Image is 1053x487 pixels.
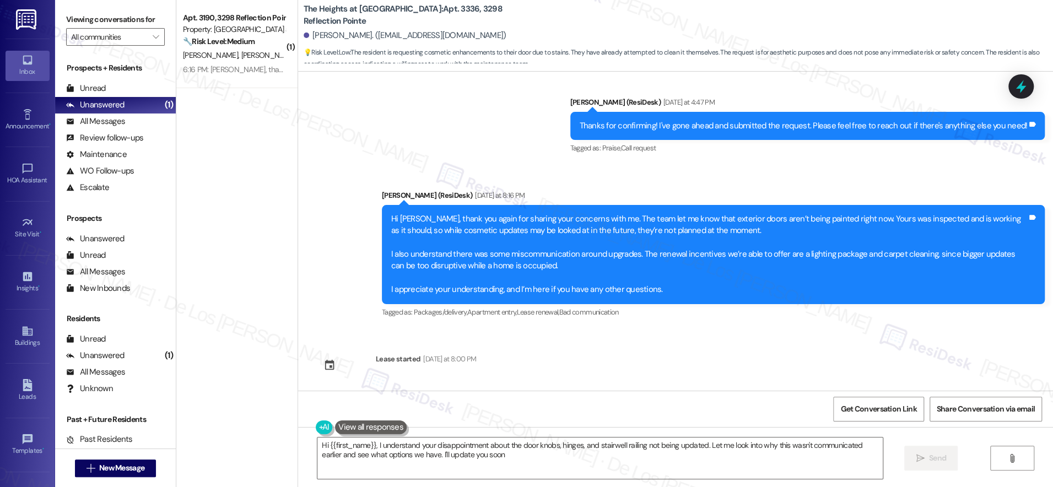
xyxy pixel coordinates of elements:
[621,143,656,153] span: Call request
[153,33,159,41] i: 
[6,430,50,459] a: Templates •
[1008,454,1016,463] i: 
[472,190,525,201] div: [DATE] at 8:16 PM
[304,30,506,41] div: [PERSON_NAME]. ([EMAIL_ADDRESS][DOMAIN_NAME])
[833,397,924,421] button: Get Conversation Link
[937,403,1035,415] span: Share Conversation via email
[66,366,125,378] div: All Messages
[42,445,44,453] span: •
[580,120,1028,132] div: Thanks for confirming! I've gone ahead and submitted the request. Please feel free to reach out i...
[391,213,1027,296] div: Hi [PERSON_NAME], thank you again for sharing your concerns with me. The team let me know that ex...
[49,121,51,128] span: •
[87,464,95,473] i: 
[916,454,924,463] i: 
[304,48,350,57] strong: 💡 Risk Level: Low
[66,99,125,111] div: Unanswered
[6,51,50,80] a: Inbox
[241,50,296,60] span: [PERSON_NAME]
[929,452,946,464] span: Send
[517,307,559,317] span: Lease renewal ,
[55,62,176,74] div: Prospects + Residents
[71,28,147,46] input: All communities
[183,50,241,60] span: [PERSON_NAME]
[602,143,620,153] span: Praise ,
[570,140,1045,156] div: Tagged as:
[75,459,156,477] button: New Message
[559,307,619,317] span: Bad communication
[66,383,113,394] div: Unknown
[66,266,125,278] div: All Messages
[6,213,50,243] a: Site Visit •
[467,307,517,317] span: Apartment entry ,
[183,36,255,46] strong: 🔧 Risk Level: Medium
[66,250,106,261] div: Unread
[183,64,516,74] div: 6:16 PM: [PERSON_NAME], thank you very much for your quick response. No further questions as of now.
[66,333,106,345] div: Unread
[55,313,176,324] div: Residents
[38,283,40,290] span: •
[66,11,165,28] label: Viewing conversations for
[904,446,958,470] button: Send
[661,96,715,108] div: [DATE] at 4:47 PM
[304,3,524,27] b: The Heights at [GEOGRAPHIC_DATA]: Apt. 3336, 3298 Reflection Pointe
[183,12,285,24] div: Apt. 3190, 3298 Reflection Pointe
[376,353,421,365] div: Lease started
[6,376,50,405] a: Leads
[420,353,476,365] div: [DATE] at 8:00 PM
[6,159,50,189] a: HOA Assistant
[6,322,50,351] a: Buildings
[40,229,41,236] span: •
[55,213,176,224] div: Prospects
[66,116,125,127] div: All Messages
[66,149,127,160] div: Maintenance
[414,307,467,317] span: Packages/delivery ,
[317,437,883,479] textarea: Hi {{first_name}}, I understand your disappointment about the door knobs, hinges, and stairwell r...
[99,462,144,474] span: New Message
[66,165,134,177] div: WO Follow-ups
[66,182,109,193] div: Escalate
[55,414,176,425] div: Past + Future Residents
[183,24,285,35] div: Property: [GEOGRAPHIC_DATA] at [GEOGRAPHIC_DATA]
[66,283,130,294] div: New Inbounds
[382,304,1045,320] div: Tagged as:
[162,96,176,113] div: (1)
[304,47,1053,71] span: : The resident is requesting cosmetic enhancements to their door due to stains. They have already...
[6,267,50,297] a: Insights •
[66,434,133,445] div: Past Residents
[66,132,143,144] div: Review follow-ups
[66,233,125,245] div: Unanswered
[382,190,1045,205] div: [PERSON_NAME] (ResiDesk)
[162,347,176,364] div: (1)
[930,397,1042,421] button: Share Conversation via email
[66,350,125,361] div: Unanswered
[16,9,39,30] img: ResiDesk Logo
[570,96,1045,112] div: [PERSON_NAME] (ResiDesk)
[840,403,916,415] span: Get Conversation Link
[66,83,106,94] div: Unread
